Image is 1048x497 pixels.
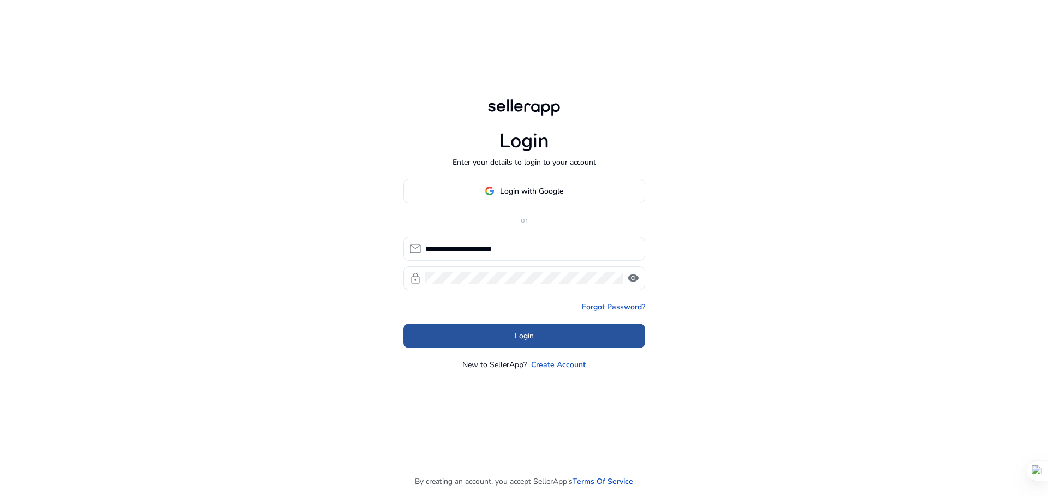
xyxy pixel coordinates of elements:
button: Login [403,324,645,348]
button: Login with Google [403,179,645,203]
a: Create Account [531,359,586,370]
p: Enter your details to login to your account [452,157,596,168]
span: lock [409,272,422,285]
span: Login with Google [500,185,563,197]
span: mail [409,242,422,255]
p: or [403,214,645,226]
span: Login [515,330,534,342]
img: google-logo.svg [485,186,495,196]
a: Forgot Password? [582,301,645,313]
h1: Login [499,129,549,153]
a: Terms Of Service [573,476,633,487]
p: New to SellerApp? [462,359,527,370]
span: visibility [627,272,640,285]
